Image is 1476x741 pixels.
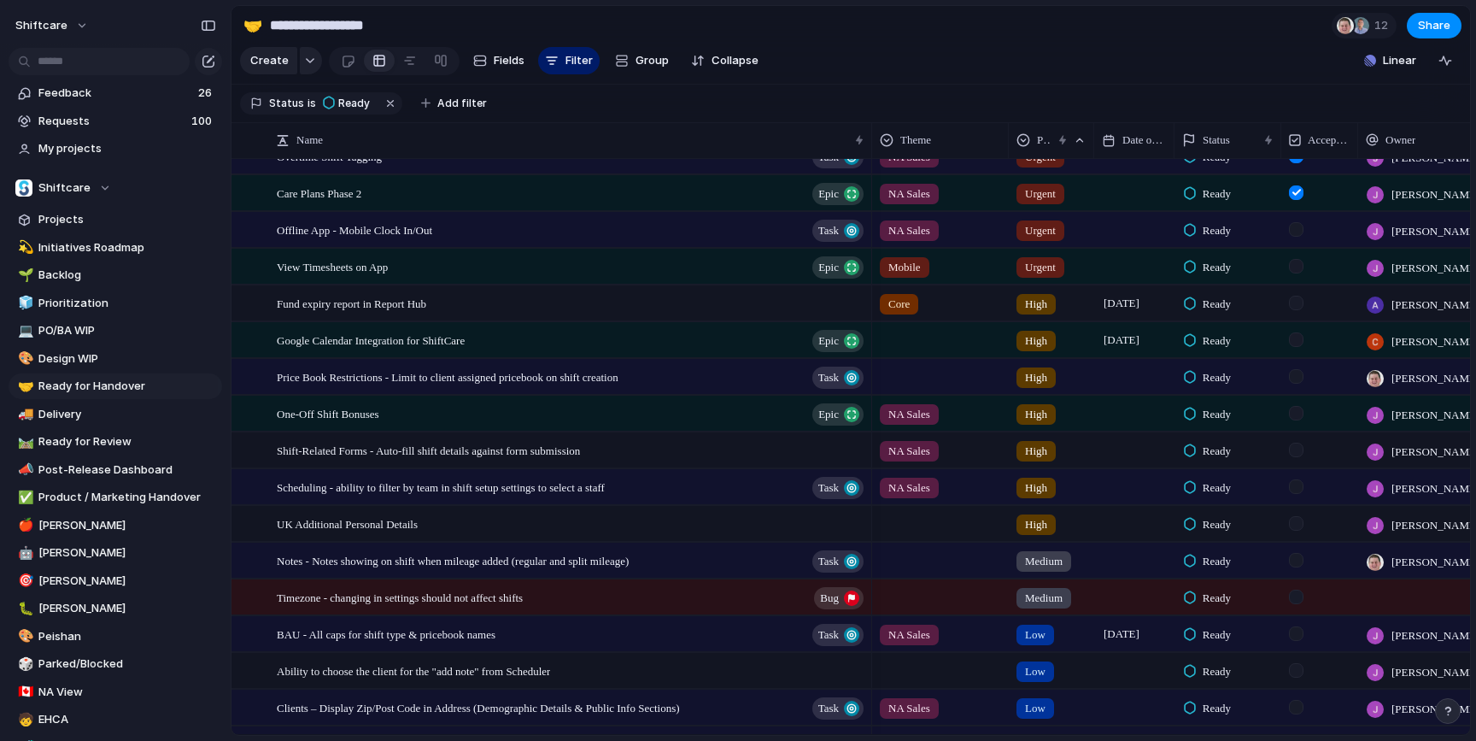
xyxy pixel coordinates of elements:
span: High [1025,443,1047,460]
span: Linear [1383,52,1416,69]
span: Scheduling - ability to filter by team in shift setup settings to select a staff [277,477,605,497]
a: 🎨Design WIP [9,346,222,372]
div: 🎯 [18,571,30,591]
div: 💻PO/BA WIP [9,318,222,344]
span: Epic [818,329,839,353]
a: 🇨🇦NA View [9,679,222,705]
span: Task [818,623,839,647]
a: 🎲Parked/Blocked [9,651,222,677]
button: Fields [466,47,531,74]
span: Low [1025,626,1045,644]
span: Post-Release Dashboard [38,462,216,479]
span: Offline App - Mobile Clock In/Out [277,220,432,239]
button: 💫 [15,239,32,256]
span: Ready [1203,259,1231,276]
div: ✅ [18,488,30,508]
span: Priority [1037,132,1051,149]
div: 🌱 [18,266,30,285]
span: Ready [1203,406,1231,423]
a: 🚚Delivery [9,402,222,427]
span: Ready [1203,222,1231,239]
button: Epic [812,183,864,205]
span: Requests [38,113,186,130]
span: [PERSON_NAME] [38,544,216,562]
span: Ability to choose the client for the "add note" from Scheduler [277,661,550,680]
button: 🤖 [15,544,32,562]
button: 🚚 [15,406,32,423]
span: Add filter [437,96,487,111]
span: Feedback [38,85,193,102]
button: Shiftcare [9,175,222,201]
span: Share [1418,17,1450,34]
span: Ready [1203,626,1231,644]
span: High [1025,296,1047,313]
button: 🎨 [15,350,32,368]
div: 🤖[PERSON_NAME] [9,540,222,566]
span: Urgent [1025,259,1056,276]
span: NA Sales [888,185,930,203]
span: Price Book Restrictions - Limit to client assigned pricebook on shift creation [277,367,618,386]
a: 💫Initiatives Roadmap [9,235,222,261]
span: 26 [198,85,215,102]
span: Ready [1203,296,1231,313]
span: Status [1203,132,1230,149]
button: Bug [814,587,864,609]
a: 🎯[PERSON_NAME] [9,568,222,594]
button: 💻 [15,322,32,339]
span: Name [296,132,323,149]
div: 🤝 [243,14,262,37]
span: Urgent [1025,185,1056,203]
div: 🎨 [18,626,30,646]
span: Ready for Handover [38,378,216,395]
div: 🍎[PERSON_NAME] [9,513,222,538]
button: Share [1407,13,1461,38]
span: Delivery [38,406,216,423]
div: 🇨🇦 [18,682,30,702]
a: 🎨Peishan [9,624,222,650]
span: Ready [1203,332,1231,350]
span: NA Sales [888,626,930,644]
div: 🤝 [18,377,30,397]
span: Create [250,52,289,69]
div: 🤝Ready for Handover [9,373,222,399]
span: Group [635,52,669,69]
span: Theme [900,132,931,149]
span: High [1025,332,1047,350]
span: Task [818,476,839,500]
span: NA Sales [888,700,930,717]
span: Ready [1203,590,1231,607]
span: View Timesheets on App [277,256,388,276]
span: Ready [1203,369,1231,386]
button: Epic [812,403,864,426]
span: Ready [1203,479,1231,497]
span: High [1025,479,1047,497]
a: 🌱Backlog [9,262,222,288]
button: Task [812,477,864,499]
span: [PERSON_NAME] [38,517,216,534]
div: 🧊 [18,293,30,313]
button: 🎲 [15,656,32,673]
div: ✅Product / Marketing Handover [9,485,222,510]
div: 🧒 [18,710,30,730]
span: Ready [1203,553,1231,570]
span: Task [818,550,839,573]
span: Epic [818,182,839,206]
span: Date of handover [1122,132,1166,149]
span: Fund expiry report in Report Hub [277,293,426,313]
span: Prioritization [38,295,216,312]
button: ✅ [15,489,32,506]
span: Epic [818,403,839,426]
a: 🛤️Ready for Review [9,429,222,455]
span: Status [269,96,304,111]
span: Ready [1203,516,1231,533]
span: Task [818,697,839,720]
div: 🐛[PERSON_NAME] [9,596,222,621]
button: Task [812,550,864,573]
div: 💻 [18,321,30,341]
a: 🧒EHCA [9,707,222,732]
button: Group [606,47,677,74]
span: 100 [191,113,215,130]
